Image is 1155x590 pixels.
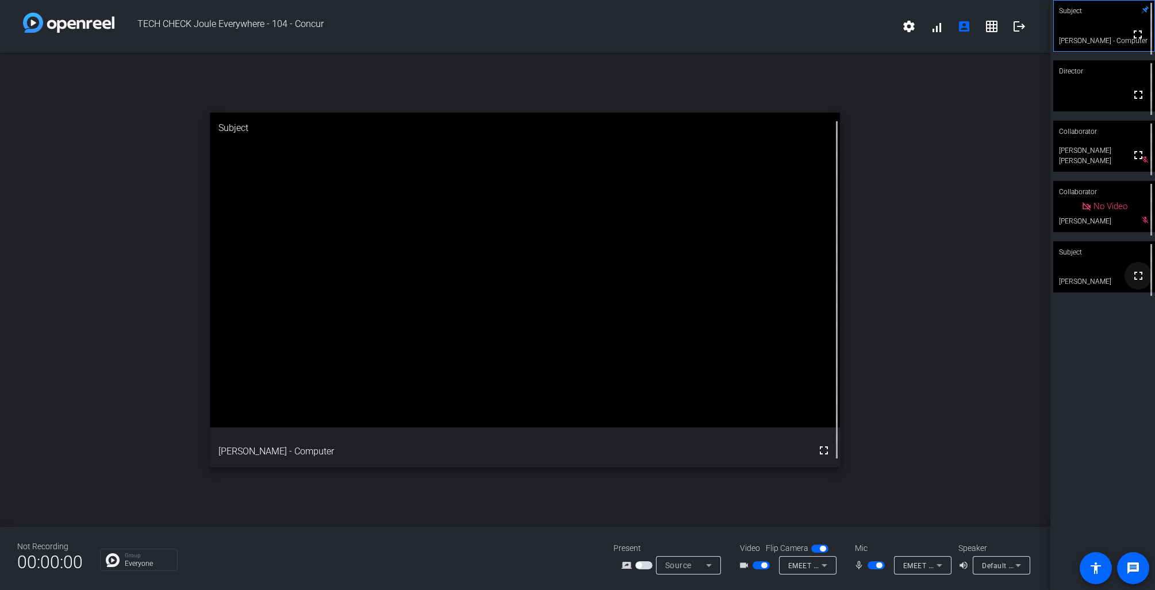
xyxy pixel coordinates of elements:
mat-icon: fullscreen [1131,28,1145,41]
p: Group [125,553,171,558]
mat-icon: volume_up [958,558,972,572]
span: 00:00:00 [17,548,83,576]
span: EMEET SmartCam Nova 4K (328f:00af) [788,561,921,570]
span: EMEET SmartCam Nova 4K (328f:00af) [903,561,1036,570]
div: Present [613,542,728,554]
div: Not Recording [17,541,83,553]
span: No Video [1093,201,1127,211]
mat-icon: videocam_outline [739,558,753,572]
mat-icon: grid_on [985,20,999,33]
div: Subject [210,113,840,144]
mat-icon: accessibility [1089,561,1103,575]
img: white-gradient.svg [23,13,114,33]
mat-icon: screen_share_outline [621,558,635,572]
span: Default - MacBook Pro Speakers (Built-in) [982,561,1121,570]
img: Chat Icon [106,553,120,567]
mat-icon: fullscreen [1131,148,1145,162]
mat-icon: mic_none [854,558,868,572]
span: TECH CHECK Joule Everywhere - 104 - Concur [114,13,895,40]
div: Collaborator [1053,121,1155,142]
mat-icon: fullscreen [1131,88,1145,102]
mat-icon: account_box [957,20,971,33]
div: Director [1053,60,1155,82]
mat-icon: fullscreen [1131,269,1145,283]
mat-icon: settings [902,20,916,33]
mat-icon: logout [1012,20,1026,33]
p: Everyone [125,560,171,567]
mat-icon: fullscreen [817,444,831,457]
div: Collaborator [1053,181,1155,203]
mat-icon: message [1126,561,1140,575]
span: Video [740,542,760,554]
span: Source [665,561,692,570]
div: Speaker [958,542,1027,554]
div: Mic [843,542,958,554]
div: Subject [1053,241,1155,263]
button: signal_cellular_alt [923,13,950,40]
span: Flip Camera [766,542,808,554]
